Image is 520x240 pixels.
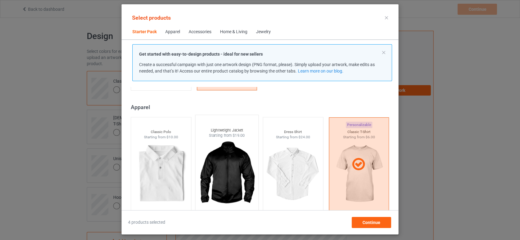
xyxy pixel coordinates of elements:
[352,217,391,228] div: Continue
[195,128,258,133] div: Lightweight Jacket
[189,29,211,35] div: Accessories
[132,14,171,21] span: Select products
[233,133,245,138] span: $19.00
[131,129,191,135] div: Classic Polo
[266,140,321,208] img: regular.jpg
[198,138,256,210] img: regular.jpg
[263,129,323,135] div: Dress Shirt
[128,25,161,39] span: Starter Pack
[298,135,310,139] span: $24.00
[220,29,247,35] div: Home & Living
[139,62,375,73] span: Create a successful campaign with just one artwork design (PNG format, please). Simply upload you...
[128,219,165,226] span: 4 products selected
[195,133,258,138] div: Starting from
[131,104,392,111] div: Apparel
[134,140,189,208] img: regular.jpg
[362,220,380,225] span: Continue
[298,69,343,73] a: Learn more on our blog.
[256,29,271,35] div: Jewelry
[165,29,180,35] div: Apparel
[139,52,263,57] strong: Get started with easy-to-design products - ideal for new sellers
[131,135,191,140] div: Starting from
[263,135,323,140] div: Starting from
[166,135,178,139] span: $10.00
